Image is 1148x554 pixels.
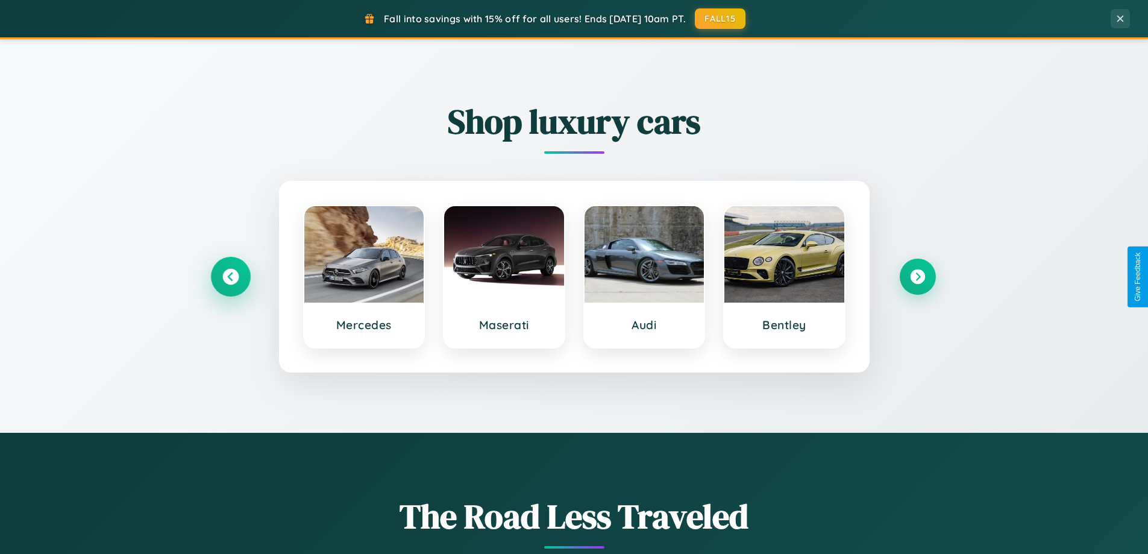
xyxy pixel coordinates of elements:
[695,8,745,29] button: FALL15
[736,318,832,332] h3: Bentley
[597,318,692,332] h3: Audi
[456,318,552,332] h3: Maserati
[384,13,686,25] span: Fall into savings with 15% off for all users! Ends [DATE] 10am PT.
[1134,253,1142,301] div: Give Feedback
[213,493,936,540] h1: The Road Less Traveled
[316,318,412,332] h3: Mercedes
[213,98,936,145] h2: Shop luxury cars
